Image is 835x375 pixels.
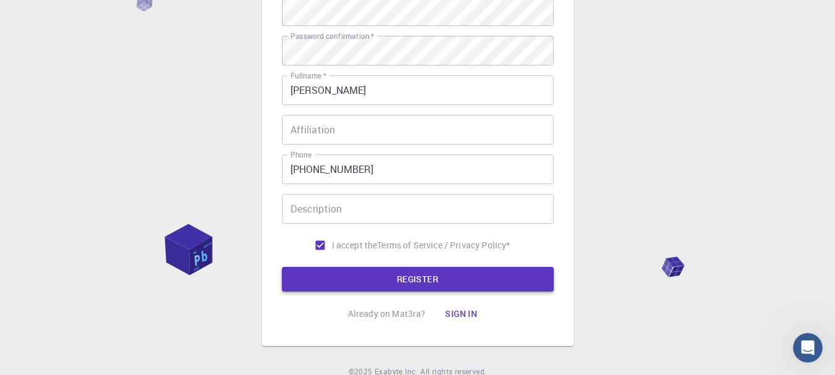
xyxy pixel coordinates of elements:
span: I accept the [332,239,378,251]
button: Sign in [435,301,487,326]
label: Fullname [290,70,326,81]
label: Phone [290,150,312,160]
p: Already on Mat3ra? [348,308,426,320]
button: REGISTER [282,267,554,292]
label: Password confirmation [290,31,374,41]
p: Terms of Service / Privacy Policy * [377,239,510,251]
iframe: Intercom live chat [793,333,823,363]
a: Terms of Service / Privacy Policy* [377,239,510,251]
